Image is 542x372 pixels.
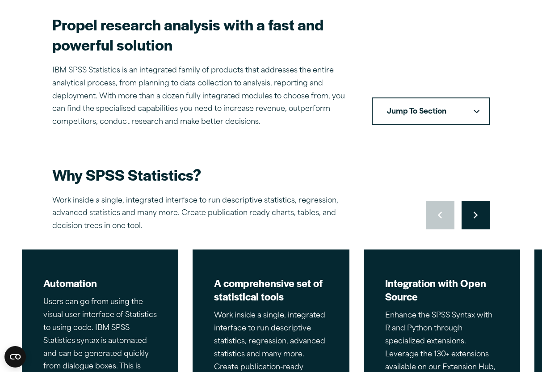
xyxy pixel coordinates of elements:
[52,64,350,129] p: IBM SPSS Statistics is an integrated family of products that addresses the entire analytical proc...
[214,276,328,303] h2: A comprehensive set of statistical tools
[474,110,479,114] svg: Downward pointing chevron
[43,276,157,290] h2: Automation
[4,346,26,368] button: Open CMP widget
[52,194,365,233] p: Work inside a single, integrated interface to run descriptive statistics, regression, advanced st...
[372,97,490,125] button: Jump To SectionDownward pointing chevron
[52,165,365,185] h2: Why SPSS Statistics?
[462,201,490,229] button: Move to next slide
[52,14,350,55] h2: Propel research analysis with a fast and powerful solution
[474,211,478,219] svg: Right pointing chevron
[385,276,499,303] h2: Integration with Open Source
[372,97,490,125] nav: Table of Contents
